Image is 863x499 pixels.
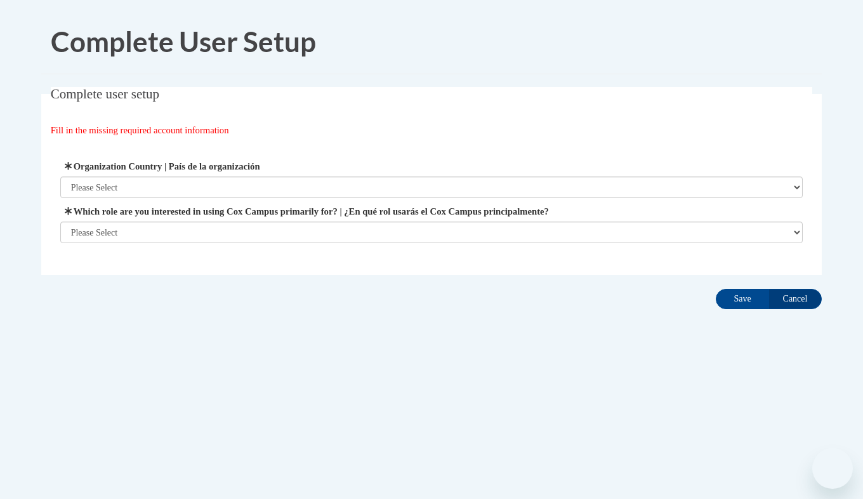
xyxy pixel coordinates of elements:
[768,289,822,309] input: Cancel
[51,25,316,58] span: Complete User Setup
[60,159,803,173] label: Organization Country | País de la organización
[51,86,159,102] span: Complete user setup
[716,289,769,309] input: Save
[60,204,803,218] label: Which role are you interested in using Cox Campus primarily for? | ¿En qué rol usarás el Cox Camp...
[812,448,853,489] iframe: Button to launch messaging window
[51,125,229,135] span: Fill in the missing required account information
